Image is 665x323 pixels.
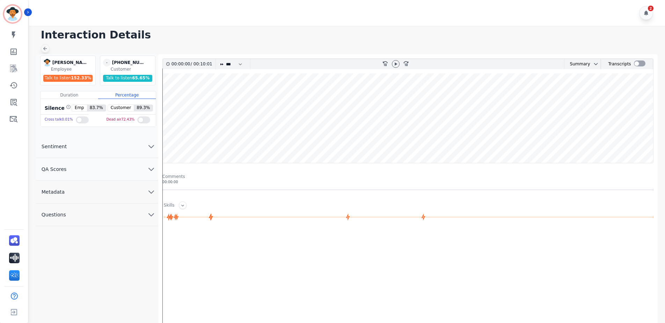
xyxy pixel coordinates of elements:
[134,105,153,111] span: 89.3 %
[162,174,653,179] div: Comments
[45,115,73,125] div: Cross talk 0.01 %
[564,59,590,69] div: Summary
[36,211,72,218] span: Questions
[36,143,72,150] span: Sentiment
[147,188,155,196] svg: chevron down
[590,61,599,67] button: chevron down
[164,202,175,209] div: Skills
[52,59,87,66] div: [PERSON_NAME]
[147,210,155,219] svg: chevron down
[71,76,91,80] span: 152.33 %
[87,105,106,111] span: 83.7 %
[103,59,111,66] span: -
[43,75,93,82] div: Talk to listen
[107,115,135,125] div: Dead air 72.43 %
[593,61,599,67] svg: chevron down
[648,6,653,11] div: 2
[51,66,94,72] div: Employee
[162,179,653,185] div: 00:00:00
[36,135,158,158] button: Sentiment chevron down
[108,105,134,111] span: Customer
[112,59,147,66] div: [PHONE_NUMBER]
[36,158,158,181] button: QA Scores chevron down
[36,203,158,226] button: Questions chevron down
[41,91,98,99] div: Duration
[36,181,158,203] button: Metadata chevron down
[41,29,658,41] h1: Interaction Details
[4,6,21,22] img: Bordered avatar
[192,59,211,69] div: 00:10:01
[111,66,154,72] div: Customer
[36,188,70,195] span: Metadata
[171,59,191,69] div: 00:00:00
[171,59,214,69] div: /
[147,142,155,151] svg: chevron down
[98,91,156,99] div: Percentage
[103,75,153,82] div: Talk to listen
[147,165,155,173] svg: chevron down
[36,166,72,173] span: QA Scores
[608,59,631,69] div: Transcripts
[72,105,87,111] span: Emp
[43,105,71,112] div: Silence
[132,76,149,80] span: 65.65 %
